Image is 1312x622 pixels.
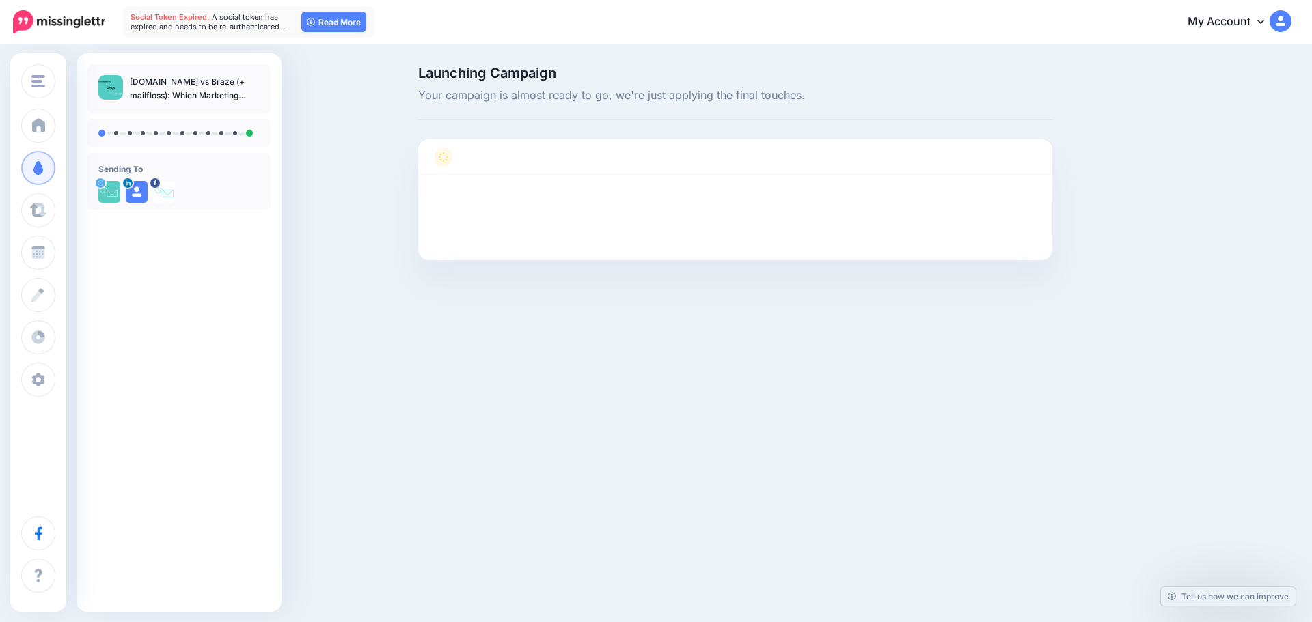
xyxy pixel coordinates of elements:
[131,12,210,22] span: Social Token Expired.
[126,181,148,203] img: user_default_image.png
[31,75,45,87] img: menu.png
[98,164,260,174] h4: Sending To
[1174,5,1291,39] a: My Account
[98,75,123,100] img: 2c6653949947681bcec99f78ebea1fc8_thumb.jpg
[418,87,1052,104] span: Your campaign is almost ready to go, we're just applying the final touches.
[153,181,175,203] img: 15284121_674048486109516_5081588740640283593_n-bsa39815.png
[1161,587,1296,606] a: Tell us how we can improve
[418,66,1052,80] span: Launching Campaign
[131,12,286,31] span: A social token has expired and needs to be re-authenticated…
[13,10,105,33] img: Missinglettr
[98,181,120,203] img: uUtgmqiB-2057.jpg
[130,75,260,102] p: [DOMAIN_NAME] vs Braze (+ mailfloss): Which Marketing Platform Powers Your Growth in [DATE]?
[301,12,366,32] a: Read More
